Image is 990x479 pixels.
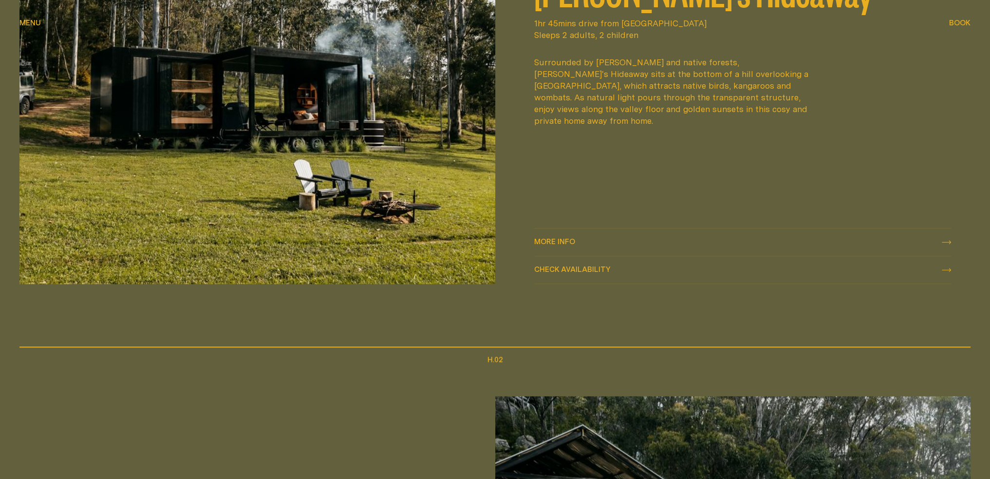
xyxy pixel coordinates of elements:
button: show booking tray [949,18,971,29]
span: Sleeps 2 adults, 2 children [534,29,952,41]
span: 1hr 45mins drive from [GEOGRAPHIC_DATA] [534,18,952,29]
span: Book [949,19,971,26]
span: Check availability [534,266,611,273]
div: Surrounded by [PERSON_NAME] and native forests, [PERSON_NAME]'s Hideaway sits at the bottom of a ... [534,57,815,127]
span: More info [534,238,575,245]
button: show menu [19,18,41,29]
a: More info [534,229,952,256]
span: Menu [19,19,41,26]
button: check availability [534,256,952,284]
